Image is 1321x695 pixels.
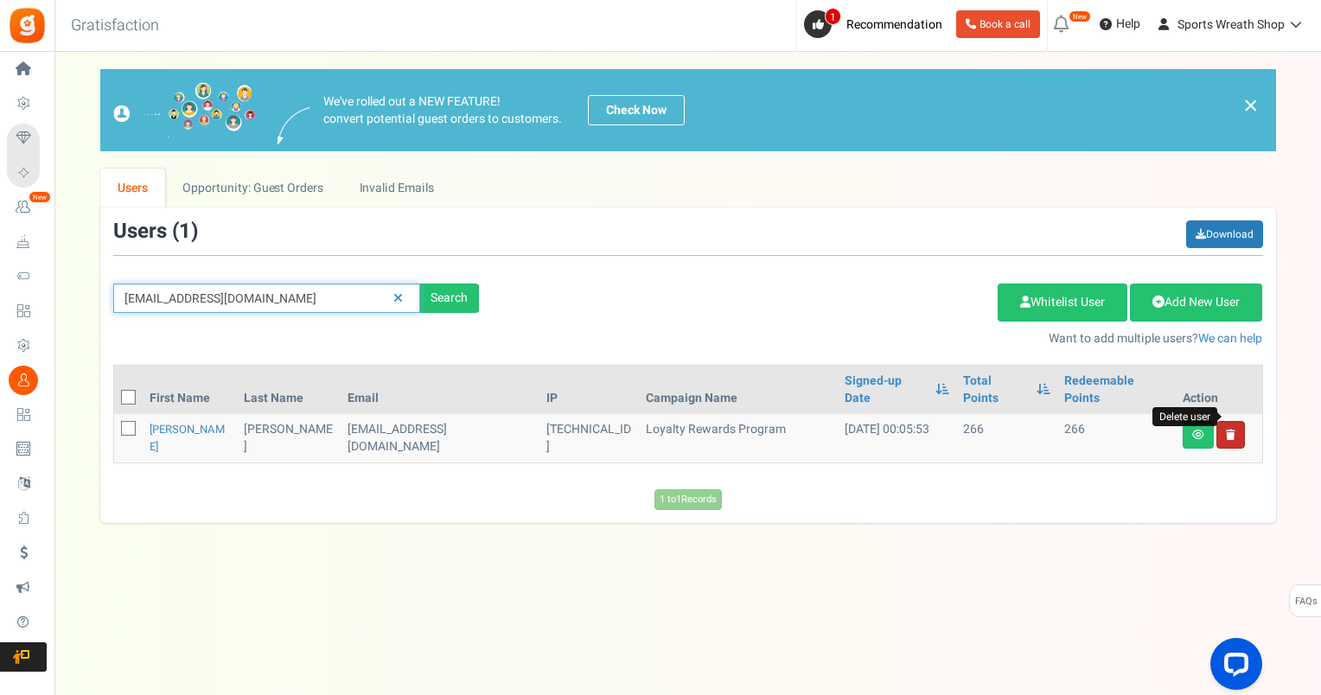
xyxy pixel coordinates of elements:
[113,284,420,313] input: Search by email or name
[143,366,238,414] th: First Name
[539,414,639,462] td: [TECHNICAL_ID]
[1112,16,1140,33] span: Help
[278,107,310,144] img: images
[52,9,178,43] h3: Gratisfaction
[1176,366,1262,414] th: Action
[237,414,340,462] td: [PERSON_NAME]
[341,414,539,462] td: customer
[100,169,166,207] a: Users
[1057,414,1176,462] td: 266
[113,82,256,138] img: images
[1064,373,1169,407] a: Redeemable Points
[165,169,341,207] a: Opportunity: Guest Orders
[1243,95,1259,116] a: ×
[963,373,1027,407] a: Total Points
[1294,585,1318,618] span: FAQs
[323,93,562,128] p: We've rolled out a NEW FEATURE! convert potential guest orders to customers.
[150,421,225,455] a: [PERSON_NAME]
[825,8,841,25] span: 1
[237,366,340,414] th: Last Name
[539,366,639,414] th: IP
[956,414,1056,462] td: 266
[341,169,451,207] a: Invalid Emails
[1198,329,1262,347] a: We can help
[998,284,1127,322] a: Whitelist User
[846,16,942,34] span: Recommendation
[588,95,685,125] a: Check Now
[956,10,1040,38] a: Book a call
[179,216,191,246] span: 1
[1186,220,1263,248] a: Download
[1069,10,1091,22] em: New
[1152,407,1217,427] div: Delete user
[8,6,47,45] img: Gratisfaction
[1192,430,1204,440] i: View details
[385,284,412,314] a: Reset
[341,366,539,414] th: Email
[804,10,949,38] a: 1 Recommendation
[838,414,957,462] td: [DATE] 00:05:53
[845,373,928,407] a: Signed-up Date
[29,191,51,203] em: New
[113,220,198,243] h3: Users ( )
[420,284,479,313] div: Search
[639,366,838,414] th: Campaign Name
[1216,421,1245,449] a: Delete user
[1177,16,1285,34] span: Sports Wreath Shop
[1130,284,1262,322] a: Add New User
[639,414,838,462] td: Loyalty Rewards Program
[505,330,1263,347] p: Want to add multiple users?
[1093,10,1147,38] a: Help
[7,193,47,222] a: New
